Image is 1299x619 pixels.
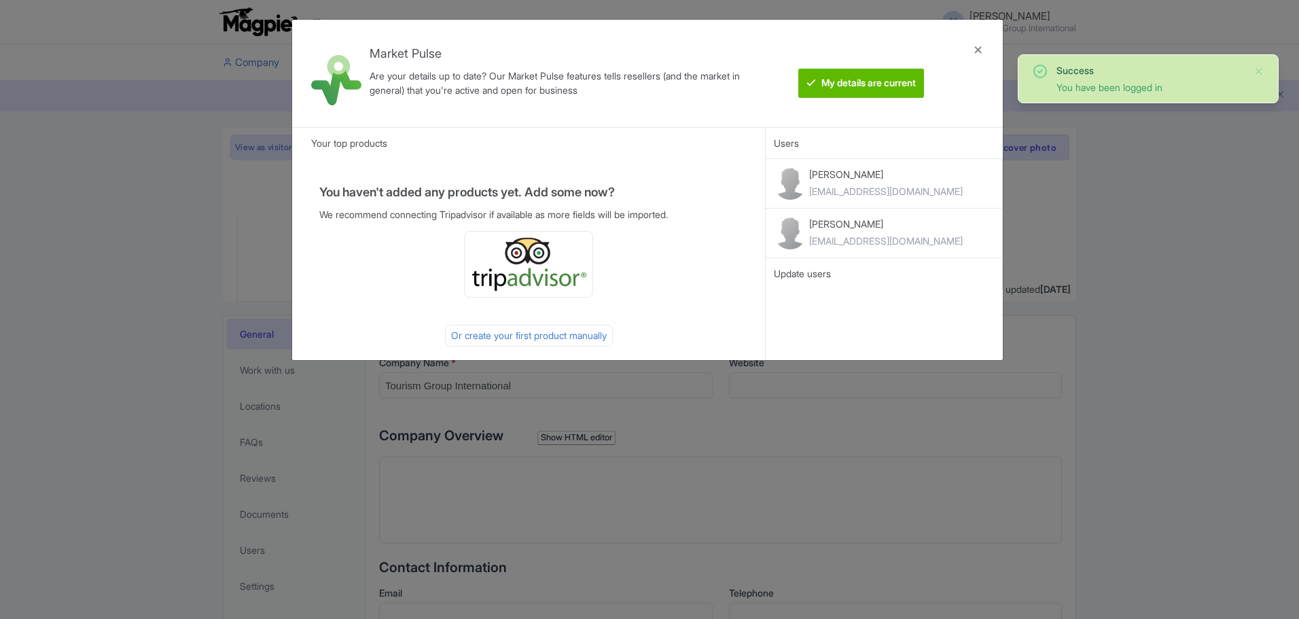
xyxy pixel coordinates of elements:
btn: My details are current [798,69,924,98]
div: Or create your first product manually [445,325,613,347]
img: contact-b11cc6e953956a0c50a2f97983291f06.png [774,167,806,200]
p: [PERSON_NAME] [809,167,963,181]
div: Your top products [292,127,766,158]
p: [PERSON_NAME] [809,217,963,231]
p: We recommend connecting Tripadvisor if available as more fields will be imported. [319,207,739,222]
img: ta_logo-885a1c64328048f2535e39284ba9d771.png [470,237,587,291]
div: Users [766,127,1003,158]
img: contact-b11cc6e953956a0c50a2f97983291f06.png [774,217,806,249]
h4: You haven't added any products yet. Add some now? [319,185,739,199]
div: Update users [774,266,994,281]
button: Close [1253,63,1264,79]
div: [EMAIL_ADDRESS][DOMAIN_NAME] [809,234,963,248]
div: Success [1056,63,1243,77]
div: [EMAIL_ADDRESS][DOMAIN_NAME] [809,184,963,198]
img: market_pulse-1-0a5220b3d29e4a0de46fb7534bebe030.svg [311,55,361,105]
h4: Market Pulse [370,47,760,60]
div: You have been logged in [1056,80,1243,94]
div: Are your details up to date? Our Market Pulse features tells resellers (and the market in general... [370,69,760,97]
